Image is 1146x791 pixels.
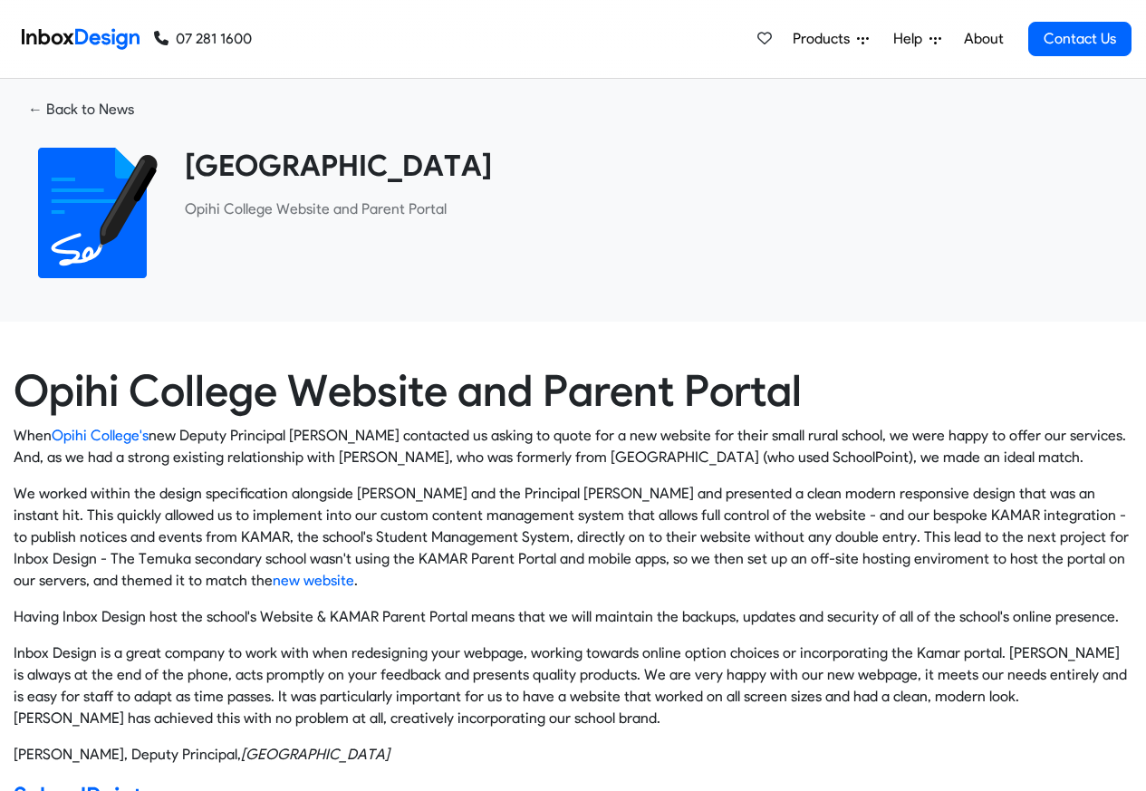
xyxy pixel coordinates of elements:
cite: Opihi College [241,746,390,763]
a: About [958,21,1008,57]
h1: Opihi College Website and Parent Portal [14,365,1132,418]
a: Contact Us [1028,22,1132,56]
a: Products [785,21,876,57]
a: Help [886,21,949,57]
span: Products [793,28,857,50]
a: 07 281 1600 [154,28,252,50]
p: We worked within the design specification alongside [PERSON_NAME] and the Principal [PERSON_NAME]... [14,483,1132,592]
p: Having Inbox Design host the school's Website & KAMAR Parent Portal means that we will maintain t... [14,606,1132,628]
a: new website [273,572,354,589]
span: Help [893,28,929,50]
a: ← Back to News [14,93,149,126]
a: Opihi College's [52,427,149,444]
p: When new Deputy Principal [PERSON_NAME] contacted us asking to quote for a new website for their ... [14,425,1132,468]
footer: [PERSON_NAME], Deputy Principal, [14,744,1132,766]
img: 2022_01_18_icon_signature.svg [27,148,158,278]
p: Inbox Design is a great company to work with when redesigning your webpage, working towards onlin... [14,642,1132,729]
heading: [GEOGRAPHIC_DATA] [185,148,1119,184]
p: ​Opihi College Website and Parent Portal [185,198,1119,220]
